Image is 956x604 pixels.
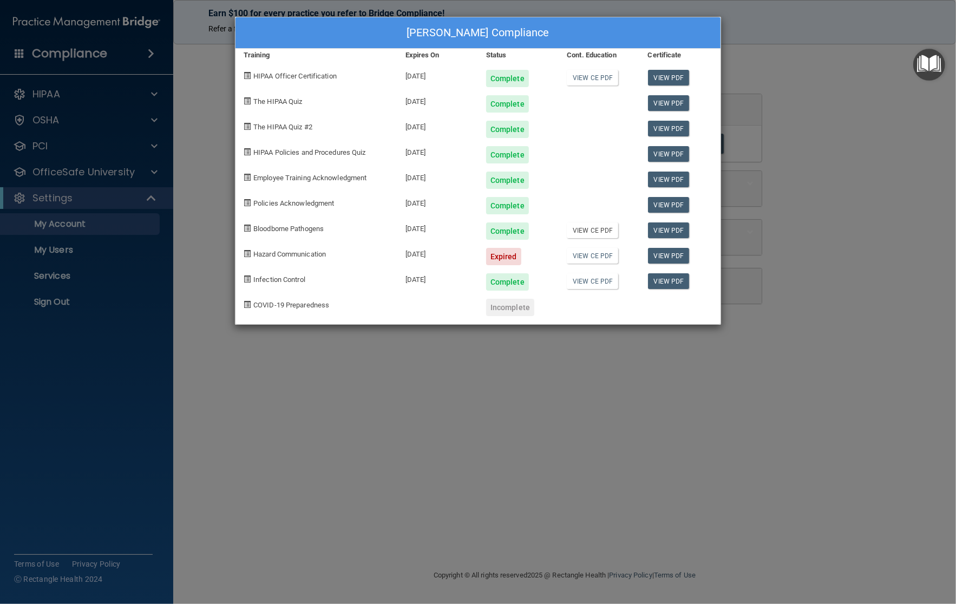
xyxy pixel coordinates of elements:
[567,248,618,264] a: View CE PDF
[486,70,529,87] div: Complete
[648,273,690,289] a: View PDF
[913,49,945,81] button: Open Resource Center
[397,49,478,62] div: Expires On
[486,121,529,138] div: Complete
[397,214,478,240] div: [DATE]
[253,97,302,106] span: The HIPAA Quiz
[567,70,618,86] a: View CE PDF
[397,163,478,189] div: [DATE]
[486,197,529,214] div: Complete
[648,146,690,162] a: View PDF
[397,62,478,87] div: [DATE]
[253,174,366,182] span: Employee Training Acknowledgment
[648,121,690,136] a: View PDF
[253,275,305,284] span: Infection Control
[253,250,326,258] span: Hazard Communication
[235,49,397,62] div: Training
[648,248,690,264] a: View PDF
[486,248,521,265] div: Expired
[253,148,365,156] span: HIPAA Policies and Procedures Quiz
[253,199,334,207] span: Policies Acknowledgment
[648,172,690,187] a: View PDF
[253,72,337,80] span: HIPAA Officer Certification
[397,87,478,113] div: [DATE]
[486,299,534,316] div: Incomplete
[567,273,618,289] a: View CE PDF
[559,49,639,62] div: Cont. Education
[486,146,529,163] div: Complete
[253,301,329,309] span: COVID-19 Preparedness
[648,95,690,111] a: View PDF
[397,265,478,291] div: [DATE]
[253,225,324,233] span: Bloodborne Pathogens
[397,113,478,138] div: [DATE]
[478,49,559,62] div: Status
[486,222,529,240] div: Complete
[648,197,690,213] a: View PDF
[397,240,478,265] div: [DATE]
[397,189,478,214] div: [DATE]
[567,222,618,238] a: View CE PDF
[648,222,690,238] a: View PDF
[253,123,312,131] span: The HIPAA Quiz #2
[486,95,529,113] div: Complete
[640,49,721,62] div: Certificate
[648,70,690,86] a: View PDF
[486,172,529,189] div: Complete
[486,273,529,291] div: Complete
[397,138,478,163] div: [DATE]
[235,17,721,49] div: [PERSON_NAME] Compliance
